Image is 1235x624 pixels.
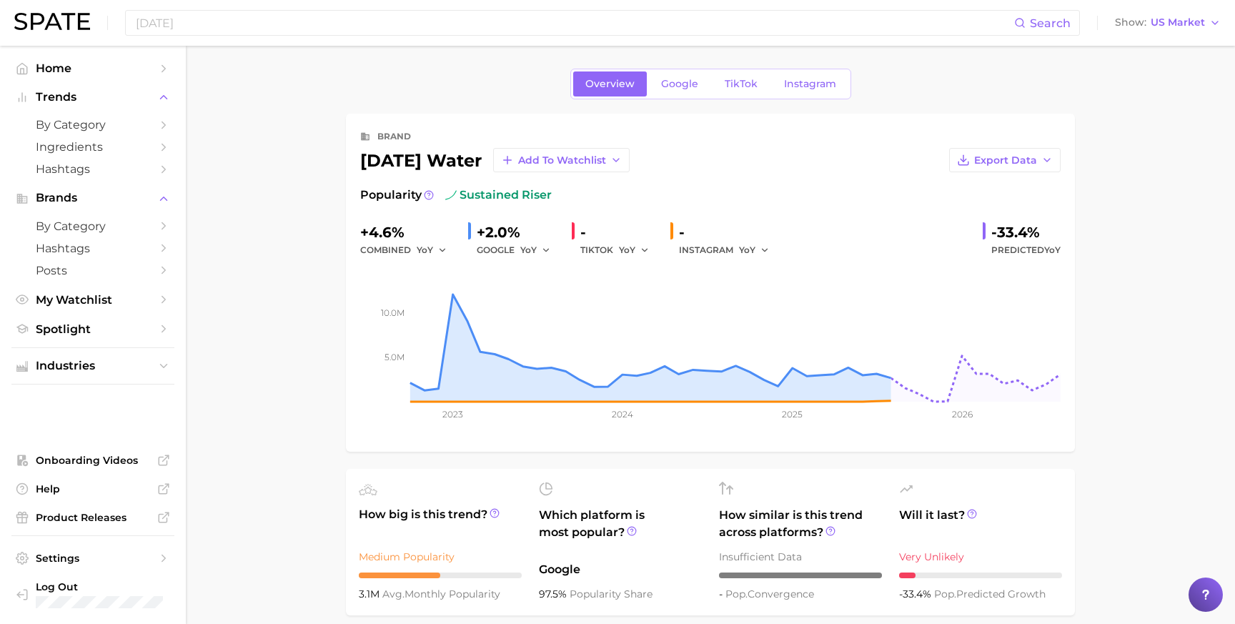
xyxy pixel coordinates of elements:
span: TikTok [725,78,758,90]
button: ShowUS Market [1111,14,1224,32]
tspan: 2023 [442,409,463,420]
div: 1 / 10 [899,573,1062,578]
span: Search [1030,16,1071,30]
span: Will it last? [899,507,1062,541]
button: Export Data [949,148,1061,172]
div: Medium Popularity [359,548,522,565]
a: by Category [11,215,174,237]
abbr: popularity index [725,588,748,600]
input: Search here for a brand, industry, or ingredient [134,11,1014,35]
span: - [719,588,725,600]
a: Posts [11,259,174,282]
abbr: popularity index [934,588,956,600]
span: Brands [36,192,150,204]
div: -33.4% [991,221,1061,244]
button: YoY [619,242,650,259]
span: predicted growth [934,588,1046,600]
span: by Category [36,118,150,132]
span: Hashtags [36,242,150,255]
span: -33.4% [899,588,934,600]
a: Settings [11,548,174,569]
span: 3.1m [359,588,382,600]
a: Spotlight [11,318,174,340]
button: YoY [739,242,770,259]
span: Which platform is most popular? [539,507,702,554]
button: YoY [417,242,447,259]
span: YoY [619,244,635,256]
img: sustained riser [445,189,457,201]
span: 97.5% [539,588,570,600]
a: Onboarding Videos [11,450,174,471]
span: monthly popularity [382,588,500,600]
span: Google [539,561,702,578]
div: Insufficient Data [719,548,882,565]
a: Overview [573,71,647,96]
img: SPATE [14,13,90,30]
span: Show [1115,19,1146,26]
span: Ingredients [36,140,150,154]
span: YoY [1044,244,1061,255]
span: Settings [36,552,150,565]
span: by Category [36,219,150,233]
tspan: 2024 [612,409,633,420]
span: US Market [1151,19,1205,26]
span: Log Out [36,580,192,593]
button: Add to Watchlist [493,148,630,172]
div: 5 / 10 [359,573,522,578]
span: Overview [585,78,635,90]
span: How similar is this trend across platforms? [719,507,882,541]
span: Add to Watchlist [518,154,606,167]
a: Hashtags [11,158,174,180]
abbr: average [382,588,405,600]
span: Export Data [974,154,1037,167]
div: combined [360,242,457,259]
a: Ingredients [11,136,174,158]
a: Log out. Currently logged in with e-mail bpendergast@diginsights.com. [11,576,174,613]
span: Popularity [360,187,422,204]
div: Very Unlikely [899,548,1062,565]
div: GOOGLE [477,242,560,259]
span: popularity share [570,588,653,600]
a: Help [11,478,174,500]
tspan: 2026 [952,409,973,420]
span: YoY [417,244,433,256]
div: - [580,221,659,244]
span: Instagram [784,78,836,90]
div: +4.6% [360,221,457,244]
button: Industries [11,355,174,377]
a: Instagram [772,71,848,96]
span: Predicted [991,242,1061,259]
span: Product Releases [36,511,150,524]
span: Help [36,482,150,495]
button: Trends [11,86,174,108]
span: Industries [36,360,150,372]
div: brand [377,128,411,145]
a: Product Releases [11,507,174,528]
a: by Category [11,114,174,136]
div: [DATE] water [360,148,630,172]
span: Onboarding Videos [36,454,150,467]
button: YoY [520,242,551,259]
a: TikTok [713,71,770,96]
span: convergence [725,588,814,600]
span: Home [36,61,150,75]
div: +2.0% [477,221,560,244]
span: YoY [520,244,537,256]
span: Posts [36,264,150,277]
span: YoY [739,244,755,256]
a: My Watchlist [11,289,174,311]
span: sustained riser [445,187,552,204]
a: Google [649,71,710,96]
a: Hashtags [11,237,174,259]
div: TIKTOK [580,242,659,259]
span: Google [661,78,698,90]
span: Trends [36,91,150,104]
span: My Watchlist [36,293,150,307]
span: How big is this trend? [359,506,522,541]
div: - [679,221,779,244]
span: Spotlight [36,322,150,336]
a: Home [11,57,174,79]
span: Hashtags [36,162,150,176]
div: INSTAGRAM [679,242,779,259]
button: Brands [11,187,174,209]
